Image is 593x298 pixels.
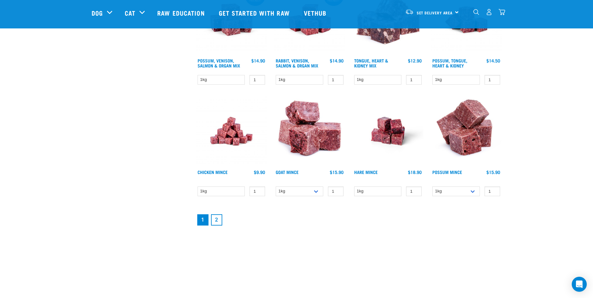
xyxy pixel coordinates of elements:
div: $12.90 [408,58,422,63]
a: Tongue, Heart & Kidney Mix [354,59,388,67]
div: $15.90 [330,170,344,175]
input: 1 [406,75,422,85]
input: 1 [406,186,422,196]
a: Dog [92,8,103,17]
div: Open Intercom Messenger [572,277,587,292]
a: Hare Mince [354,171,378,173]
input: 1 [249,186,265,196]
a: Possum, Venison, Salmon & Organ Mix [198,59,240,67]
div: $15.90 [486,170,500,175]
img: van-moving.png [405,9,414,15]
a: Cat [125,8,135,17]
input: 1 [485,75,500,85]
a: Goto page 2 [211,214,222,226]
a: Rabbit, Venison, Salmon & Organ Mix [276,59,318,67]
div: $14.50 [486,58,500,63]
img: user.png [486,9,492,15]
a: Chicken Mince [198,171,228,173]
a: Possum, Tongue, Heart & Kidney [432,59,467,67]
span: Set Delivery Area [417,12,453,14]
input: 1 [485,186,500,196]
img: home-icon-1@2x.png [473,9,479,15]
img: Chicken M Ince 1613 [196,96,267,167]
input: 1 [328,186,344,196]
div: $14.90 [251,58,265,63]
img: 1102 Possum Mince 01 [431,96,502,167]
a: Get started with Raw [213,0,298,25]
img: 1077 Wild Goat Mince 01 [274,96,345,167]
div: $9.90 [254,170,265,175]
a: Possum Mince [432,171,462,173]
nav: pagination [196,213,502,227]
a: Goat Mince [276,171,299,173]
a: Vethub [298,0,334,25]
input: 1 [328,75,344,85]
input: 1 [249,75,265,85]
img: home-icon@2x.png [499,9,505,15]
a: Raw Education [151,0,212,25]
img: Raw Essentials Hare Mince Raw Bites For Cats & Dogs [353,96,424,167]
div: $18.90 [408,170,422,175]
div: $14.90 [330,58,344,63]
a: Page 1 [197,214,209,226]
